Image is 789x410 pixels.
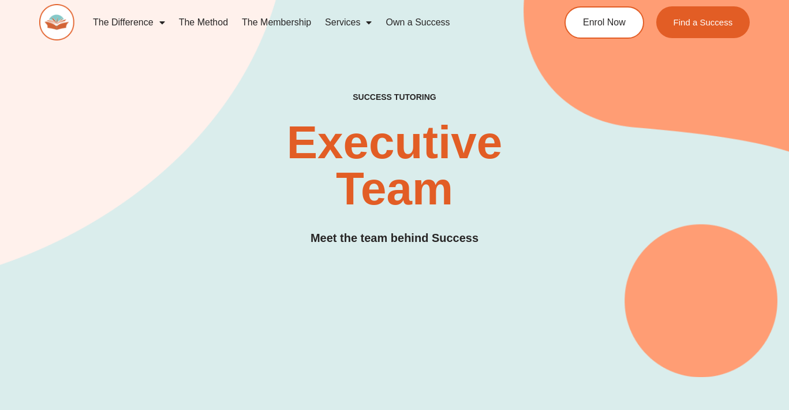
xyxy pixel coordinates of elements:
h4: SUCCESS TUTORING​ [289,92,499,102]
h3: Meet the team behind Success [311,229,478,247]
a: Find a Success [656,6,750,38]
span: Find a Success [673,18,732,27]
a: Services [318,9,379,36]
a: The Method [172,9,235,36]
span: Enrol Now [583,18,626,27]
nav: Menu [86,9,523,36]
a: The Difference [86,9,172,36]
h2: Executive Team [234,120,555,212]
a: Enrol Now [564,6,644,39]
a: The Membership [235,9,318,36]
a: Own a Success [379,9,457,36]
